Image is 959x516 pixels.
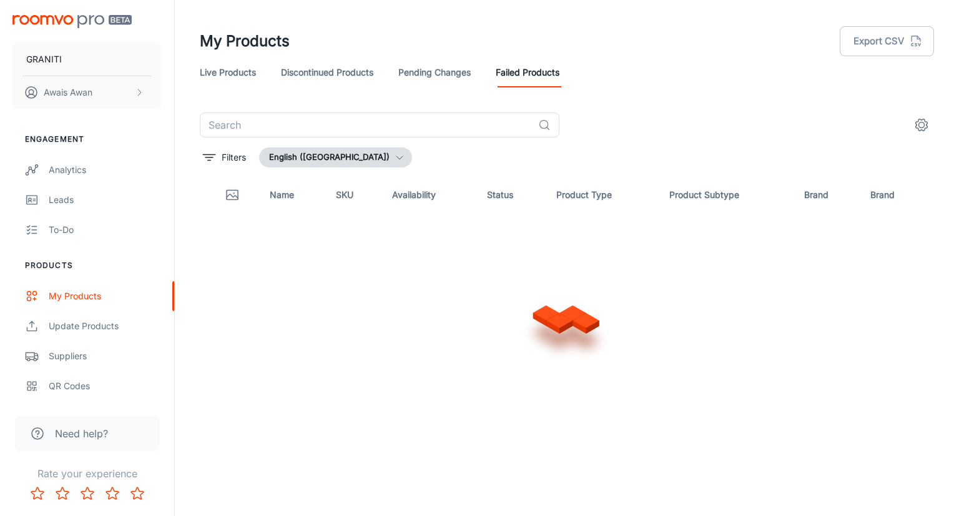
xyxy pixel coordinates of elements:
span: Need help? [55,426,108,441]
a: Pending Changes [398,57,471,87]
button: English ([GEOGRAPHIC_DATA]) [259,147,412,167]
a: Failed Products [496,57,559,87]
button: Awais Awan [12,76,162,109]
div: Suppliers [49,349,162,363]
th: Product Subtype [659,177,794,212]
button: Rate 1 star [25,481,50,506]
input: Search [200,112,533,137]
h1: My Products [200,30,290,52]
button: filter [200,147,249,167]
th: Name [260,177,326,212]
th: Product Type [546,177,659,212]
p: GRANITI [26,52,62,66]
p: Awais Awan [44,86,92,99]
button: Rate 4 star [100,481,125,506]
button: Rate 5 star [125,481,150,506]
th: Brand [794,177,860,212]
button: settings [909,112,934,137]
div: QR Codes [49,379,162,393]
th: Brand [860,177,934,212]
th: Status [477,177,546,212]
a: Live Products [200,57,256,87]
button: GRANITI [12,43,162,76]
img: Roomvo PRO Beta [12,15,132,28]
div: Update Products [49,319,162,333]
button: Export CSV [840,26,934,56]
th: Availability [382,177,478,212]
p: Rate your experience [10,466,164,481]
button: Rate 3 star [75,481,100,506]
div: Leads [49,193,162,207]
div: Analytics [49,163,162,177]
svg: Thumbnail [225,187,240,202]
th: SKU [326,177,382,212]
div: My Products [49,289,162,303]
a: Discontinued Products [281,57,373,87]
div: To-do [49,223,162,237]
button: Rate 2 star [50,481,75,506]
p: Filters [222,151,246,164]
